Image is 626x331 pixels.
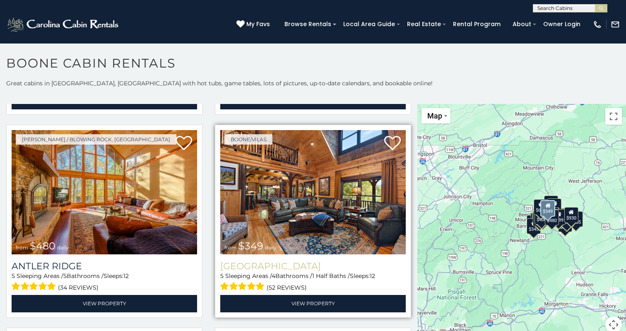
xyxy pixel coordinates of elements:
span: $480 [30,240,55,252]
div: $325 [533,210,547,226]
a: [GEOGRAPHIC_DATA] [220,261,406,272]
a: [PERSON_NAME] / Blowing Rock, [GEOGRAPHIC_DATA] [16,134,176,145]
a: View Property [220,295,406,312]
div: $320 [544,195,558,211]
div: $315 [544,210,559,225]
a: About [508,18,535,31]
img: phone-regular-white.png [593,20,602,29]
h3: Diamond Creek Lodge [220,261,406,272]
span: 5 [12,272,15,280]
a: Diamond Creek Lodge from $349 daily [220,130,406,254]
span: $349 [238,240,263,252]
span: 5 [220,272,224,280]
span: 5 [63,272,67,280]
div: Sleeping Areas / Bathrooms / Sleeps: [12,272,197,293]
div: $299 [551,209,566,225]
span: 4 [272,272,275,280]
div: $480 [545,209,559,225]
span: daily [57,244,69,251]
a: Antler Ridge from $480 daily [12,130,197,254]
a: Owner Login [539,18,585,31]
img: White-1-2.png [6,16,121,33]
img: mail-regular-white.png [611,20,620,29]
a: View Property [12,295,197,312]
div: $355 [569,211,583,227]
a: My Favs [236,20,272,29]
div: $400 [535,209,549,225]
span: 12 [370,272,375,280]
span: My Favs [246,20,270,29]
span: (52 reviews) [267,282,307,293]
span: from [16,244,28,251]
a: Add to favorites [176,135,192,152]
div: $635 [534,199,548,215]
div: $930 [564,207,578,223]
a: Boone/Vilas [224,134,272,145]
span: from [224,244,237,251]
div: $299 [560,211,574,227]
button: Change map style [421,108,450,123]
span: Map [427,111,442,120]
span: 1 Half Baths / [312,272,350,280]
div: $485 [536,210,550,225]
div: $345 [527,218,541,234]
span: 12 [123,272,129,280]
span: (34 reviews) [58,282,99,293]
button: Toggle fullscreen view [605,108,622,125]
div: Sleeping Areas / Bathrooms / Sleeps: [220,272,406,293]
div: $349 [540,200,555,217]
div: $250 [547,198,561,214]
a: Add to favorites [384,135,401,152]
div: $365 [558,216,572,232]
img: Antler Ridge [12,130,197,254]
a: Real Estate [403,18,445,31]
a: Browse Rentals [280,18,335,31]
img: Diamond Creek Lodge [220,130,406,254]
a: Local Area Guide [339,18,399,31]
span: daily [265,244,277,251]
a: Rental Program [449,18,505,31]
a: Antler Ridge [12,261,197,272]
